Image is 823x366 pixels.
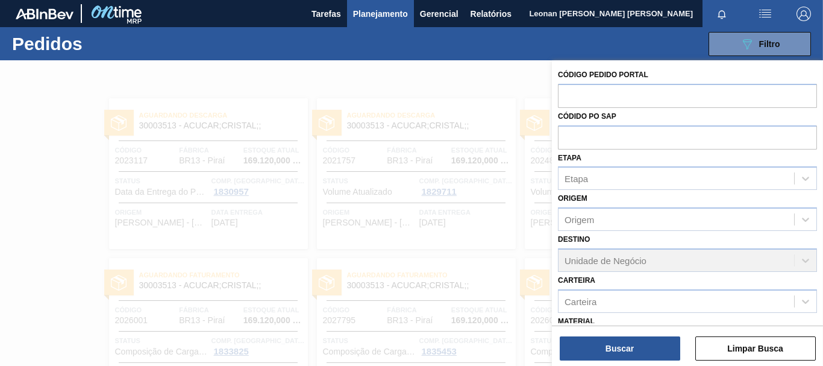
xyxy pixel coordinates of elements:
[311,7,341,21] span: Tarefas
[558,154,581,162] label: Etapa
[471,7,512,21] span: Relatórios
[758,7,772,21] img: userActions
[353,7,408,21] span: Planejamento
[796,7,811,21] img: Logout
[558,235,590,244] label: Destino
[12,37,181,51] h1: Pedidos
[565,296,596,306] div: Carteira
[565,174,588,184] div: Etapa
[759,39,780,49] span: Filtro
[558,276,595,285] label: Carteira
[565,215,594,225] div: Origem
[16,8,74,19] img: TNhmsLtSVTkK8tSr43FrP2fwEKptu5GPRR3wAAAABJRU5ErkJggg==
[558,112,616,121] label: Códido PO SAP
[558,194,587,203] label: Origem
[420,7,458,21] span: Gerencial
[558,71,648,79] label: Código Pedido Portal
[703,5,741,22] button: Notificações
[709,32,811,56] button: Filtro
[558,317,595,326] label: Material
